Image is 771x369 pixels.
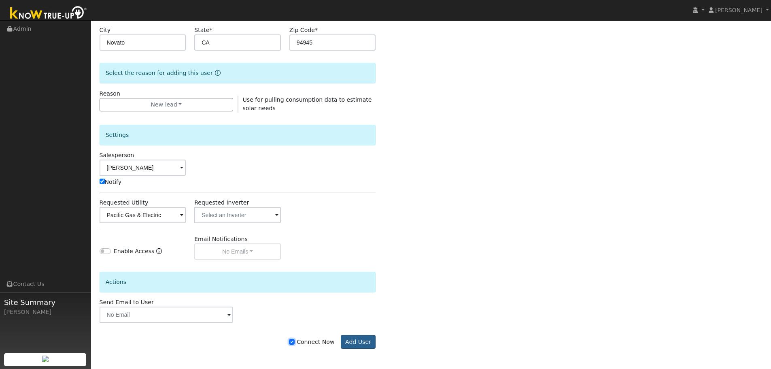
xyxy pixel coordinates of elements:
div: Select the reason for adding this user [100,63,376,83]
div: Actions [100,272,376,292]
span: Use for pulling consumption data to estimate solar needs [243,96,372,111]
label: Salesperson [100,151,134,160]
span: Required [209,27,212,33]
span: Site Summary [4,297,87,308]
div: [PERSON_NAME] [4,308,87,316]
img: retrieve [42,356,49,362]
a: Reason for new user [213,70,221,76]
input: Notify [100,179,105,184]
label: State [194,26,212,34]
a: Enable Access [156,247,162,260]
input: Select a User [100,160,186,176]
label: Zip Code [289,26,318,34]
label: Notify [100,178,122,186]
input: Connect Now [289,339,295,345]
label: Reason [100,90,120,98]
span: Required [315,27,318,33]
input: Select an Inverter [194,207,281,223]
span: [PERSON_NAME] [715,7,763,13]
div: Settings [100,125,376,145]
label: City [100,26,111,34]
label: Enable Access [114,247,155,256]
input: Select a Utility [100,207,186,223]
img: Know True-Up [6,4,91,23]
label: Send Email to User [100,298,154,307]
label: Email Notifications [194,235,248,243]
label: Requested Inverter [194,198,249,207]
label: Requested Utility [100,198,149,207]
button: New lead [100,98,234,112]
label: Connect Now [289,338,334,346]
input: No Email [100,307,234,323]
button: Add User [341,335,376,349]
